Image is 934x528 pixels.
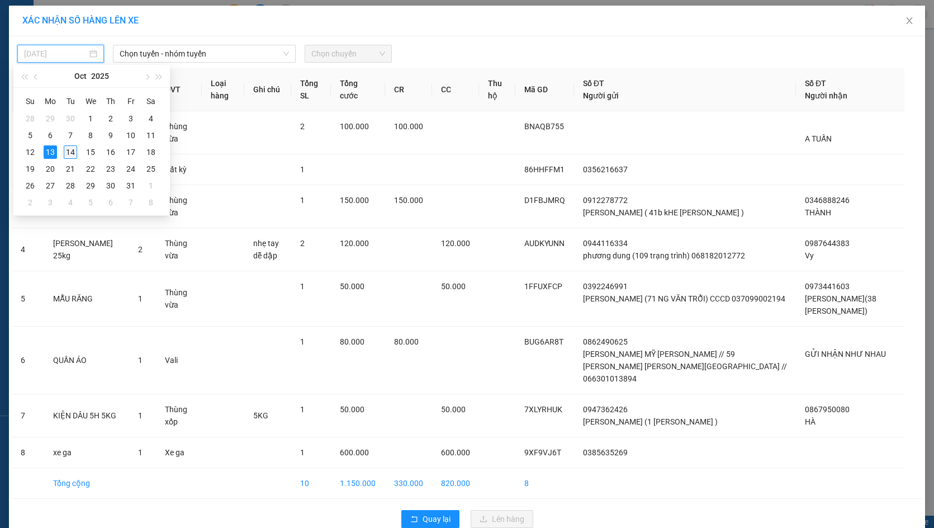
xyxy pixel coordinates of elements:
[156,327,202,394] td: Vali
[24,48,87,60] input: 13/10/2025
[40,110,60,127] td: 2025-09-29
[20,144,40,161] td: 2025-10-12
[138,356,143,365] span: 1
[805,405,850,414] span: 0867950080
[44,196,57,209] div: 3
[74,65,87,87] button: Oct
[120,45,289,62] span: Chọn tuyến - nhóm tuyến
[524,196,565,205] span: D1FBJMRQ
[124,162,138,176] div: 24
[340,239,369,248] span: 120.000
[64,129,77,142] div: 7
[291,68,331,111] th: Tổng SL
[121,194,141,211] td: 2025-11-07
[331,468,385,499] td: 1.150.000
[144,145,158,159] div: 18
[441,282,466,291] span: 50.000
[12,228,44,271] td: 4
[141,110,161,127] td: 2025-10-04
[64,196,77,209] div: 4
[583,251,745,260] span: phương dung (109 trạng trình) 068182012772
[121,127,141,144] td: 2025-10-10
[44,228,129,271] td: [PERSON_NAME] 25kg
[60,92,80,110] th: Tu
[44,145,57,159] div: 13
[104,112,117,125] div: 2
[300,448,305,457] span: 1
[121,144,141,161] td: 2025-10-17
[60,194,80,211] td: 2025-11-04
[40,144,60,161] td: 2025-10-13
[156,68,202,111] th: ĐVT
[40,127,60,144] td: 2025-10-06
[20,161,40,177] td: 2025-10-19
[156,394,202,437] td: Thùng xốp
[385,468,432,499] td: 330.000
[583,337,628,346] span: 0862490625
[44,179,57,192] div: 27
[805,196,850,205] span: 0346888246
[340,337,364,346] span: 80.000
[283,50,290,57] span: down
[138,245,143,254] span: 2
[40,161,60,177] td: 2025-10-20
[583,294,785,303] span: [PERSON_NAME] (71 NG VĂN TRỖI) CCCD 037099002194
[156,111,202,154] td: Thùng vừa
[583,448,628,457] span: 0385635269
[524,405,562,414] span: 7XLYRHUK
[44,271,129,327] td: MẪU RĂNG
[64,162,77,176] div: 21
[12,185,44,228] td: 3
[894,6,925,37] button: Close
[300,196,305,205] span: 1
[20,110,40,127] td: 2025-09-28
[524,337,563,346] span: BUG6AR8T
[12,394,44,437] td: 7
[64,179,77,192] div: 28
[300,282,305,291] span: 1
[23,129,37,142] div: 5
[156,228,202,271] td: Thùng vừa
[101,194,121,211] td: 2025-11-06
[101,177,121,194] td: 2025-10-30
[40,177,60,194] td: 2025-10-27
[156,437,202,468] td: Xe ga
[340,405,364,414] span: 50.000
[44,112,57,125] div: 29
[805,239,850,248] span: 0987644383
[141,127,161,144] td: 2025-10-11
[60,110,80,127] td: 2025-09-30
[805,350,886,359] span: GỬI NHẬN NHƯ NHAU
[805,208,831,217] span: THÀNH
[12,271,44,327] td: 5
[300,165,305,174] span: 1
[84,112,97,125] div: 1
[524,165,565,174] span: 86HHFFM1
[20,92,40,110] th: Su
[583,91,619,100] span: Người gửi
[84,129,97,142] div: 8
[524,448,561,457] span: 9XF9VJ6T
[583,405,628,414] span: 0947362426
[340,448,369,457] span: 600.000
[244,68,291,111] th: Ghi chú
[80,92,101,110] th: We
[805,282,850,291] span: 0973441603
[44,327,129,394] td: QUẦN ÁO
[156,271,202,327] td: Thùng vừa
[12,437,44,468] td: 8
[805,91,847,100] span: Người nhận
[253,239,279,260] span: nhẹ tay dễ dập
[394,122,423,131] span: 100.000
[124,129,138,142] div: 10
[524,239,565,248] span: AUDKYUNN
[479,68,515,111] th: Thu hộ
[905,16,914,25] span: close
[524,282,562,291] span: 1FFUXFCP
[583,196,628,205] span: 0912278772
[394,196,423,205] span: 150.000
[583,208,744,217] span: [PERSON_NAME] ( 41b kHE [PERSON_NAME] )
[340,122,369,131] span: 100.000
[394,337,419,346] span: 80.000
[138,411,143,420] span: 1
